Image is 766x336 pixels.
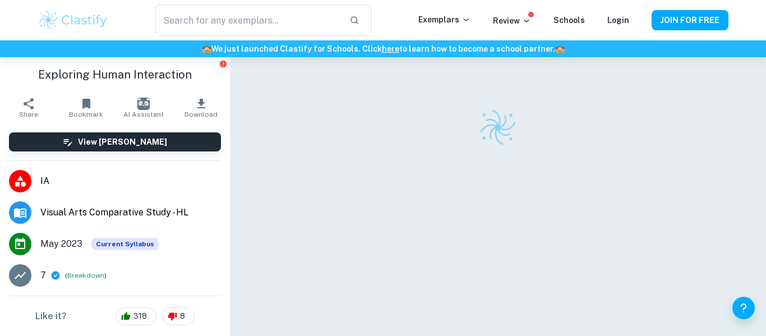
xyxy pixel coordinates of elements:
[38,9,109,31] img: Clastify logo
[172,92,229,123] button: Download
[493,15,531,27] p: Review
[91,238,159,250] div: This exemplar is based on the current syllabus. Feel free to refer to it for inspiration/ideas wh...
[2,43,764,55] h6: We just launched Clastify for Schools. Click to learn how to become a school partner.
[57,92,114,123] button: Bookmark
[9,132,221,151] button: View [PERSON_NAME]
[19,111,38,118] span: Share
[40,269,46,282] p: 7
[91,238,159,250] span: Current Syllabus
[732,297,755,319] button: Help and Feedback
[652,10,728,30] button: JOIN FOR FREE
[65,270,107,281] span: ( )
[553,16,585,25] a: Schools
[115,92,172,123] button: AI Assistant
[174,311,191,322] span: 8
[184,111,218,118] span: Download
[9,66,221,83] h1: Exploring Human Interaction
[40,206,221,219] span: Visual Arts Comparative Study - HL
[155,4,340,36] input: Search for any exemplars...
[40,237,82,251] span: May 2023
[219,59,228,68] button: Report issue
[607,16,629,25] a: Login
[382,44,399,53] a: here
[78,136,167,148] h6: View [PERSON_NAME]
[478,108,518,147] img: Clastify logo
[67,270,104,280] button: Breakdown
[40,174,221,188] span: IA
[127,311,153,322] span: 318
[116,307,156,325] div: 318
[202,44,211,53] span: 🏫
[123,111,164,118] span: AI Assistant
[137,98,150,110] img: AI Assistant
[35,310,67,323] h6: Like it?
[555,44,565,53] span: 🏫
[69,111,103,118] span: Bookmark
[418,13,470,26] p: Exemplars
[162,307,195,325] div: 8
